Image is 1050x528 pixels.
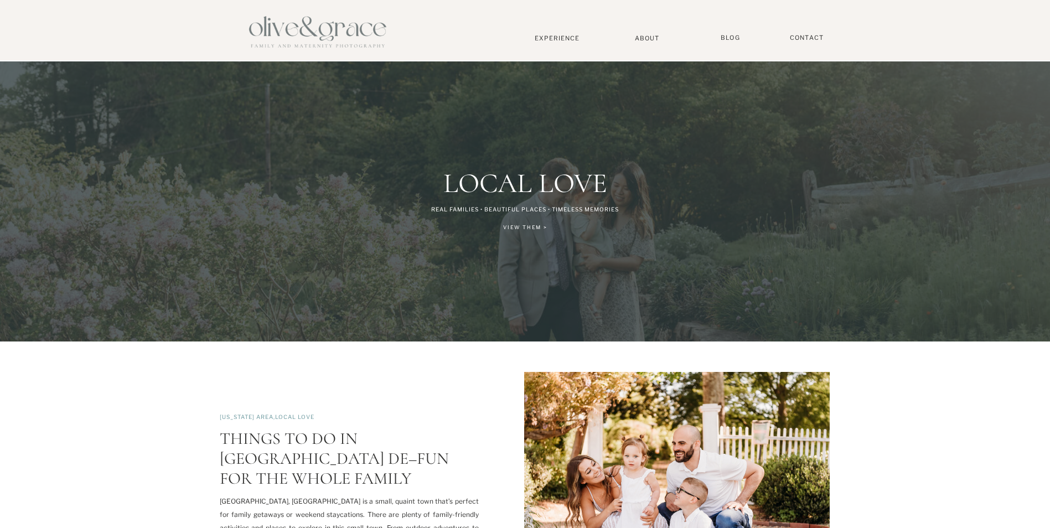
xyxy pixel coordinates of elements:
a: About [630,34,664,42]
a: Experience [521,34,594,42]
a: Local Love [275,413,314,420]
a: View Them > [473,222,578,235]
a: Things to do in [GEOGRAPHIC_DATA] DE–Fun for the Whole Family [220,428,449,489]
a: [US_STATE] Area [220,413,273,420]
h1: Local Love [394,168,657,198]
p: Real families • beautiful places • Timeless Memories [373,206,678,213]
p: , [220,414,476,422]
a: Contact [785,34,829,42]
a: BLOG [717,34,744,42]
